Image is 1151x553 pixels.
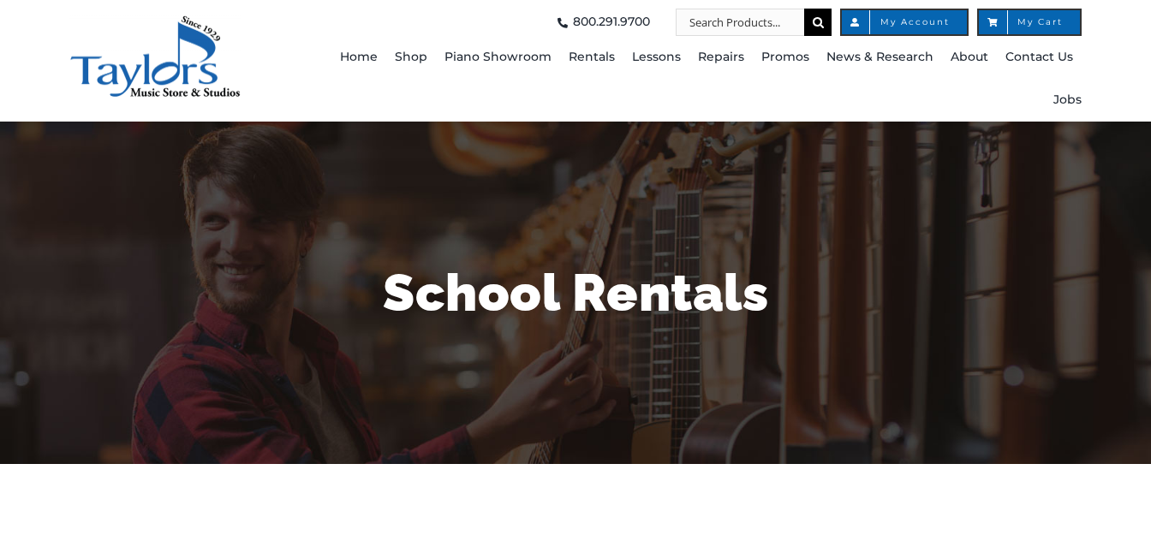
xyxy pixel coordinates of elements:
[569,36,615,79] a: Rentals
[698,36,744,79] a: Repairs
[761,44,809,71] span: Promos
[698,44,744,71] span: Repairs
[444,36,552,79] a: Piano Showroom
[340,44,378,71] span: Home
[859,18,950,27] span: My Account
[340,36,378,79] a: Home
[826,36,933,79] a: News & Research
[552,9,650,36] a: 800.291.9700
[1053,86,1082,114] span: Jobs
[676,9,804,36] input: Search Products...
[332,36,1082,122] nav: Main Menu
[632,44,681,71] span: Lessons
[632,36,681,79] a: Lessons
[1005,44,1073,71] span: Contact Us
[840,9,969,36] a: My Account
[951,36,988,79] a: About
[444,44,552,71] span: Piano Showroom
[951,44,988,71] span: About
[395,36,427,79] a: Shop
[395,44,427,71] span: Shop
[69,13,241,30] a: taylors-music-store-west-chester
[826,44,933,71] span: News & Research
[996,18,1063,27] span: My Cart
[977,9,1082,36] a: My Cart
[75,257,1076,329] h1: School Rentals
[804,9,832,36] input: Search
[573,9,650,36] span: 800.291.9700
[332,9,1082,36] nav: Top Right
[569,44,615,71] span: Rentals
[761,36,809,79] a: Promos
[1053,79,1082,122] a: Jobs
[1005,36,1073,79] a: Contact Us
